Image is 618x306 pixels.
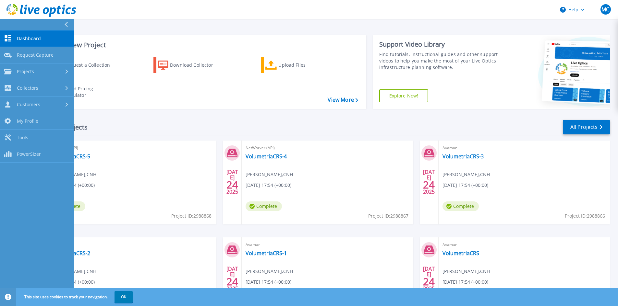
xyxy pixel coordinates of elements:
[46,57,118,73] a: Request a Collection
[423,267,435,290] div: [DATE] 2025
[423,182,435,187] span: 24
[170,59,222,72] div: Download Collector
[442,241,606,248] span: Avamar
[442,278,488,286] span: [DATE] 17:54 (+00:00)
[442,144,606,152] span: Avamar
[65,59,116,72] div: Request a Collection
[17,36,41,41] span: Dashboard
[171,212,212,220] span: Project ID: 2988868
[423,279,435,284] span: 24
[17,102,40,108] span: Customers
[368,212,408,220] span: Project ID: 2988867
[442,250,479,256] a: VolumetriaCRS
[226,170,238,194] div: [DATE] 2025
[601,7,609,12] span: MC
[379,51,500,71] div: Find tutorials, instructional guides and other support videos to help you make the most of your L...
[46,84,118,100] a: Cloud Pricing Calculator
[17,52,54,58] span: Request Capture
[442,182,488,189] span: [DATE] 17:54 (+00:00)
[17,135,28,141] span: Tools
[246,153,287,160] a: VolumetriaCRS-4
[64,85,115,98] div: Cloud Pricing Calculator
[423,170,435,194] div: [DATE] 2025
[17,118,38,124] span: My Profile
[115,291,133,303] button: OK
[17,69,34,74] span: Projects
[246,250,287,256] a: VolumetriaCRS-1
[246,241,409,248] span: Avamar
[442,201,479,211] span: Complete
[328,97,358,103] a: View More
[226,182,238,187] span: 24
[226,279,238,284] span: 24
[246,268,293,275] span: [PERSON_NAME] , CNH
[153,57,226,73] a: Download Collector
[246,182,291,189] span: [DATE] 17:54 (+00:00)
[246,278,291,286] span: [DATE] 17:54 (+00:00)
[246,144,409,152] span: NetWorker (API)
[442,171,490,178] span: [PERSON_NAME] , CNH
[49,144,212,152] span: NetWorker (API)
[278,59,330,72] div: Upload Files
[261,57,333,73] a: Upload Files
[565,212,605,220] span: Project ID: 2988866
[379,40,500,49] div: Support Video Library
[17,151,41,157] span: PowerSizer
[246,201,282,211] span: Complete
[442,153,484,160] a: VolumetriaCRS-3
[563,120,610,134] a: All Projects
[379,89,429,102] a: Explore Now!
[442,268,490,275] span: [PERSON_NAME] , CNH
[17,85,38,91] span: Collectors
[18,291,133,303] span: This site uses cookies to track your navigation.
[226,267,238,290] div: [DATE] 2025
[46,41,358,49] h3: Start a New Project
[49,241,212,248] span: Avamar
[246,171,293,178] span: [PERSON_NAME] , CNH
